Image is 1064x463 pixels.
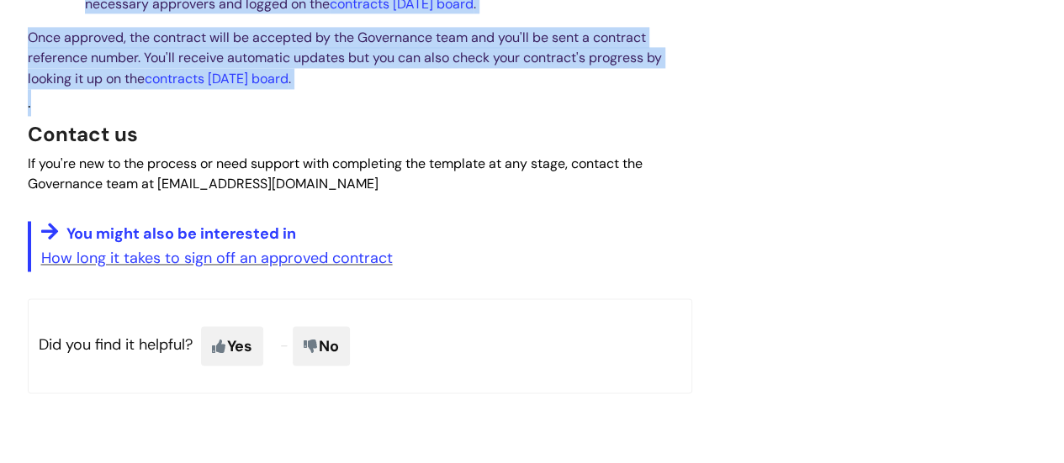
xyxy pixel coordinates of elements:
span: Contact us [28,121,138,147]
span: If you're new to the process or need support with completing the template at any stage, contact t... [28,155,643,193]
span: Yes [201,326,263,365]
span: Once approved, the contract will be accepted by the Governance team and you'll be sent a contract... [28,29,662,88]
p: Did you find it helpful? [28,298,692,392]
span: You might also be interested in [66,224,296,244]
span: No [293,326,350,365]
a: contracts [DATE] board [145,70,288,87]
p: . [28,89,692,116]
a: How long it takes to sign off an approved contract [41,248,393,268]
